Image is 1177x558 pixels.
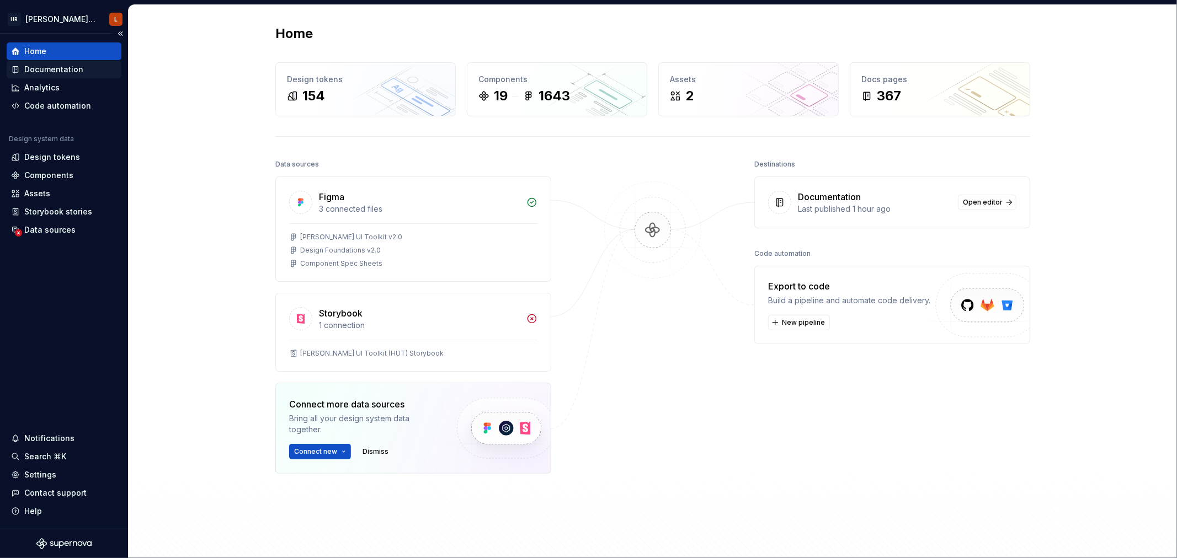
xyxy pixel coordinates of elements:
div: [PERSON_NAME] UI Toolkit (HUT) [25,14,96,25]
div: Destinations [754,157,795,172]
div: Design tokens [24,152,80,163]
div: 154 [302,87,325,105]
div: Design tokens [287,74,444,85]
div: [PERSON_NAME] UI Toolkit v2.0 [300,233,402,242]
button: Search ⌘K [7,448,121,465]
div: Design system data [9,135,74,143]
div: Code automation [24,100,91,111]
a: Settings [7,466,121,484]
div: Documentation [24,64,83,75]
div: [PERSON_NAME] UI Toolkit (HUT) Storybook [300,349,444,358]
div: Settings [24,469,56,480]
a: Documentation [7,61,121,78]
button: Dismiss [358,444,393,459]
a: Storybook stories [7,203,121,221]
a: Docs pages367 [850,62,1030,116]
a: Assets [7,185,121,202]
div: Storybook stories [24,206,92,217]
div: Search ⌘K [24,451,66,462]
div: Analytics [24,82,60,93]
span: Dismiss [363,447,388,456]
div: 1643 [539,87,570,105]
a: Components191643 [467,62,647,116]
button: Connect new [289,444,351,459]
div: Help [24,506,42,517]
div: 2 [685,87,694,105]
a: Design tokens [7,148,121,166]
button: Notifications [7,430,121,447]
div: Documentation [798,190,861,203]
div: 3 connected files [319,203,520,214]
a: Data sources [7,221,121,239]
button: Collapse sidebar [113,26,128,41]
div: Components [478,74,636,85]
button: New pipeline [768,315,830,330]
a: Open editor [958,195,1016,210]
div: 19 [494,87,508,105]
div: 367 [877,87,901,105]
div: Component Spec Sheets [300,259,382,268]
div: Connect more data sources [289,398,438,411]
div: Design Foundations v2.0 [300,246,381,255]
div: Figma [319,190,344,203]
button: Contact support [7,484,121,502]
div: Data sources [275,157,319,172]
div: Bring all your design system data together. [289,413,438,435]
div: Storybook [319,307,363,320]
a: Figma3 connected files[PERSON_NAME] UI Toolkit v2.0Design Foundations v2.0Component Spec Sheets [275,176,551,282]
div: Assets [670,74,827,85]
a: Storybook1 connection[PERSON_NAME] UI Toolkit (HUT) Storybook [275,293,551,372]
div: 1 connection [319,320,520,331]
span: Open editor [963,198,1003,207]
span: New pipeline [782,318,825,327]
svg: Supernova Logo [36,538,92,549]
a: Code automation [7,97,121,115]
div: Last published 1 hour ago [798,203,951,214]
a: Components [7,167,121,184]
a: Analytics [7,79,121,96]
h2: Home [275,25,313,42]
div: Notifications [24,433,74,444]
span: Connect new [294,447,337,456]
div: Assets [24,188,50,199]
a: Design tokens154 [275,62,456,116]
a: Assets2 [658,62,839,116]
div: HR [8,13,21,26]
div: Components [24,170,73,181]
div: Docs pages [861,74,1019,85]
div: Code automation [754,246,811,261]
button: HR[PERSON_NAME] UI Toolkit (HUT)L [2,7,126,31]
div: L [114,15,118,24]
div: Data sources [24,224,76,235]
div: Build a pipeline and automate code delivery. [768,295,930,306]
div: Export to code [768,280,930,293]
div: Contact support [24,487,87,498]
div: Home [24,46,46,57]
a: Home [7,42,121,60]
button: Help [7,502,121,520]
